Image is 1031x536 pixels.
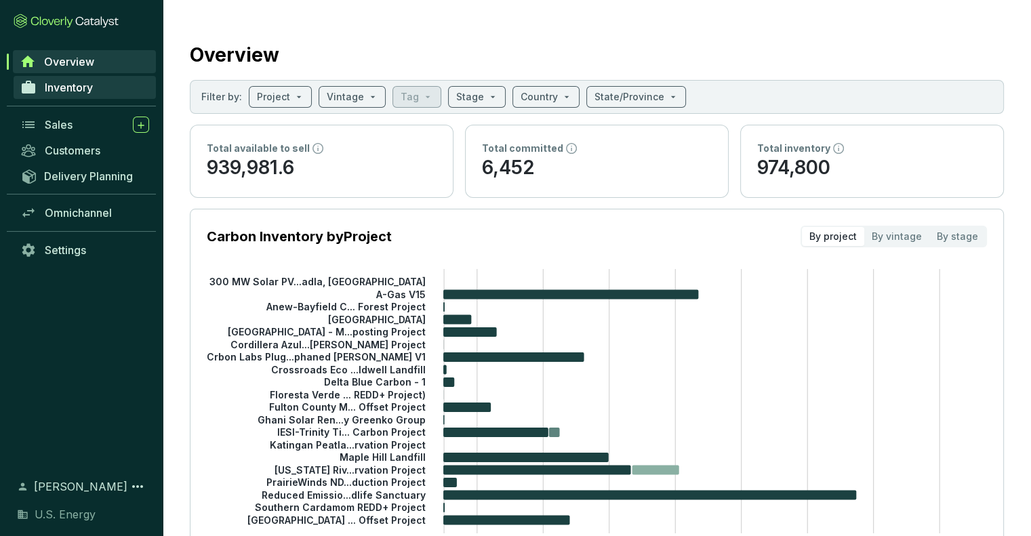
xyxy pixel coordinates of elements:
[14,139,156,162] a: Customers
[757,142,830,155] p: Total inventory
[14,113,156,136] a: Sales
[45,81,93,94] span: Inventory
[34,478,127,495] span: [PERSON_NAME]
[401,90,419,104] p: Tag
[45,243,86,257] span: Settings
[340,451,426,463] tspan: Maple Hill Landfill
[266,301,426,312] tspan: Anew-Bayfield C... Forest Project
[230,339,426,350] tspan: Cordillera Azul...[PERSON_NAME] Project
[929,227,986,246] div: By stage
[266,476,426,488] tspan: PrairieWinds ND...duction Project
[207,227,392,246] p: Carbon Inventory by Project
[14,76,156,99] a: Inventory
[209,276,426,287] tspan: 300 MW Solar PV...adla, [GEOGRAPHIC_DATA]
[269,401,426,413] tspan: Fulton County M... Offset Project
[14,165,156,187] a: Delivery Planning
[801,226,987,247] div: segmented control
[228,326,426,337] tspan: [GEOGRAPHIC_DATA] - M...posting Project
[45,118,73,131] span: Sales
[376,289,426,300] tspan: A-Gas V15
[270,389,426,400] tspan: Floresta Verde ... REDD+ Project)
[328,314,426,325] tspan: [GEOGRAPHIC_DATA]
[277,426,426,438] tspan: IESI-Trinity Ti... Carbon Project
[45,206,112,220] span: Omnichannel
[262,489,426,501] tspan: Reduced Emissio...dlife Sanctuary
[324,376,426,388] tspan: Delta Blue Carbon - 1
[864,227,929,246] div: By vintage
[45,144,100,157] span: Customers
[201,90,242,104] p: Filter by:
[14,201,156,224] a: Omnichannel
[258,414,426,426] tspan: Ghani Solar Ren...y Greenko Group
[482,142,563,155] p: Total committed
[44,169,133,183] span: Delivery Planning
[802,227,864,246] div: By project
[207,155,437,181] p: 939,981.6
[247,514,426,526] tspan: [GEOGRAPHIC_DATA] ... Offset Project
[207,142,310,155] p: Total available to sell
[13,50,156,73] a: Overview
[275,464,426,476] tspan: [US_STATE] Riv...rvation Project
[271,364,426,375] tspan: Crossroads Eco ...ldwell Landfill
[482,155,712,181] p: 6,452
[190,41,279,69] h2: Overview
[270,439,426,451] tspan: Katingan Peatla...rvation Project
[207,351,426,363] tspan: Crbon Labs Plug...phaned [PERSON_NAME] V1
[255,501,426,513] tspan: Southern Cardamom REDD+ Project
[757,155,987,181] p: 974,800
[14,239,156,262] a: Settings
[44,55,94,68] span: Overview
[35,506,96,522] span: U.S. Energy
